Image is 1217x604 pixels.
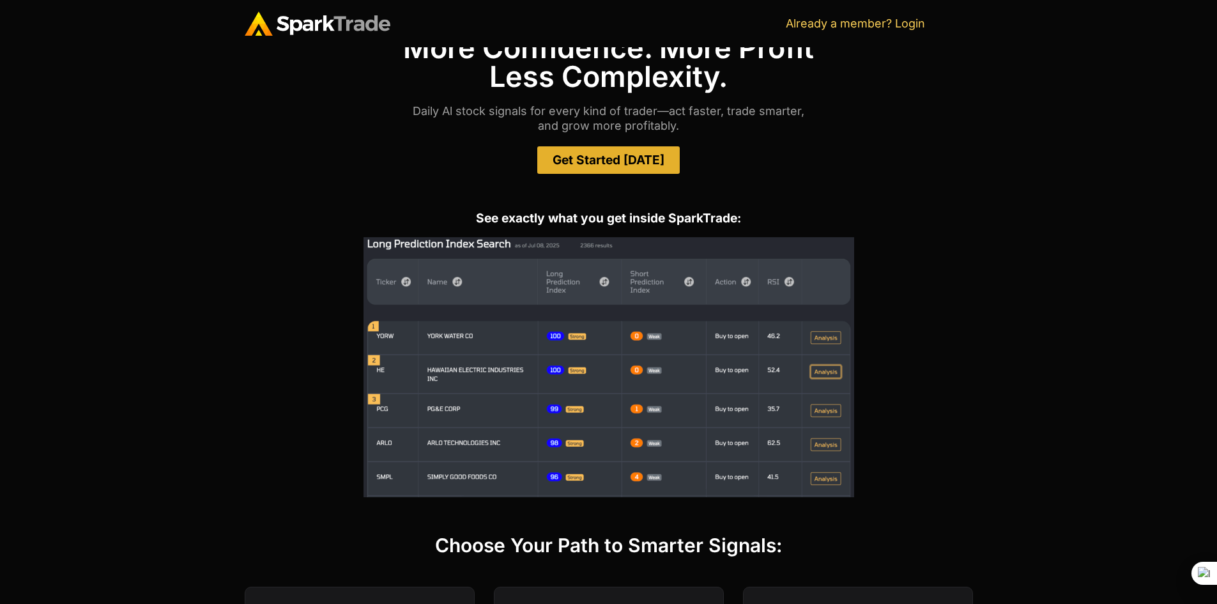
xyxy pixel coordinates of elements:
span: Get Started [DATE] [553,154,664,166]
a: Already a member? Login [786,17,925,30]
h1: More Confidence. More Profit Less Complexity. [245,33,973,91]
h3: Choose Your Path to Smarter Signals: [245,536,973,555]
h2: See exactly what you get inside SparkTrade: [245,212,973,224]
p: Daily Al stock signals for every kind of trader—act faster, trade smarter, and grow more profitably. [245,104,973,134]
a: Get Started [DATE] [537,146,680,174]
